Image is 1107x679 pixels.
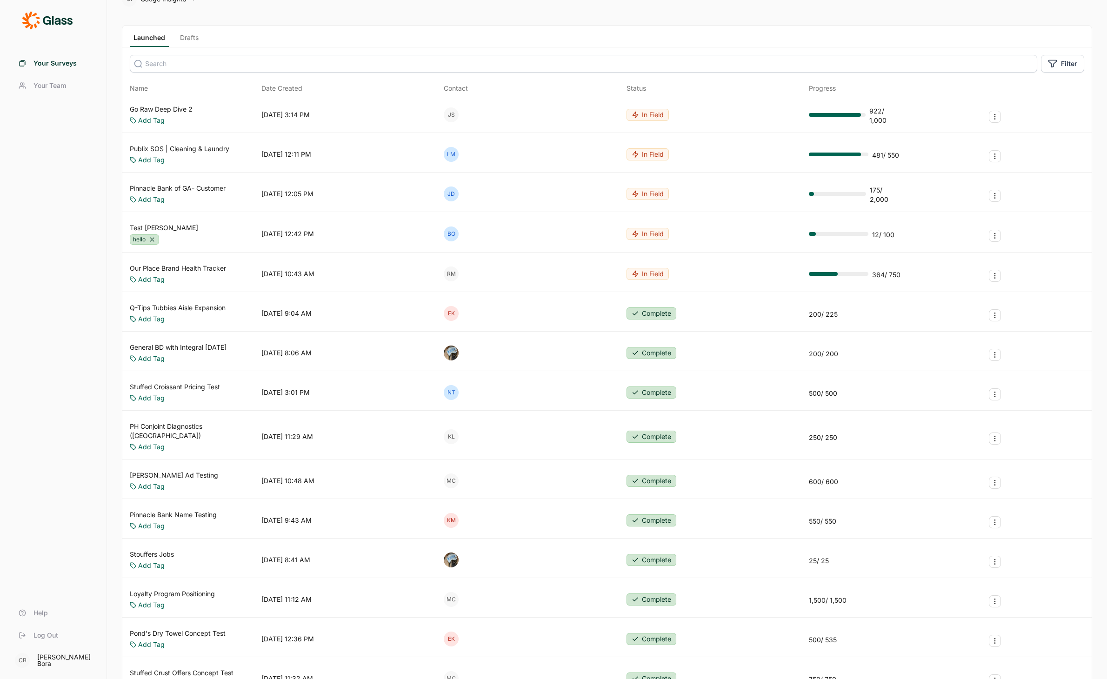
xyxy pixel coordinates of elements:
[261,229,314,239] div: [DATE] 12:42 PM
[809,389,837,398] div: 500 / 500
[130,510,217,519] a: Pinnacle Bank Name Testing
[130,382,220,392] a: Stuffed Croissant Pricing Test
[130,55,1037,73] input: Search
[130,303,226,313] a: Q-Tips Tubbies Aisle Expansion
[138,521,165,531] a: Add Tag
[627,84,646,93] div: Status
[989,190,1001,202] button: Survey Actions
[872,270,900,280] div: 364 / 750
[989,309,1001,321] button: Survey Actions
[627,268,669,280] button: In Field
[989,635,1001,647] button: Survey Actions
[444,186,459,201] div: JD
[627,148,669,160] button: In Field
[138,195,165,204] a: Add Tag
[138,116,165,125] a: Add Tag
[176,33,202,47] a: Drafts
[261,595,312,604] div: [DATE] 11:12 AM
[989,388,1001,400] button: Survey Actions
[627,593,676,606] button: Complete
[872,151,899,160] div: 481 / 550
[989,270,1001,282] button: Survey Actions
[627,307,676,320] button: Complete
[444,84,468,93] div: Contact
[444,107,459,122] div: JS
[1041,55,1084,73] button: Filter
[138,314,165,324] a: Add Tag
[130,184,226,193] a: Pinnacle Bank of GA- Customer
[130,264,226,273] a: Our Place Brand Health Tracker
[130,668,233,678] a: Stuffed Crust Offers Concept Test
[33,608,48,618] span: Help
[989,516,1001,528] button: Survey Actions
[138,155,165,165] a: Add Tag
[872,230,894,240] div: 12 / 100
[261,110,310,120] div: [DATE] 3:14 PM
[989,556,1001,568] button: Survey Actions
[809,635,837,645] div: 500 / 535
[627,514,676,526] button: Complete
[809,310,838,319] div: 200 / 225
[989,111,1001,123] button: Survey Actions
[261,84,302,93] span: Date Created
[444,473,459,488] div: MC
[130,550,174,559] a: Stouffers Jobs
[627,431,676,443] div: Complete
[261,348,312,358] div: [DATE] 8:06 AM
[627,386,676,399] button: Complete
[627,109,669,121] button: In Field
[809,349,838,359] div: 200 / 200
[130,471,218,480] a: [PERSON_NAME] Ad Testing
[444,592,459,607] div: MC
[444,632,459,646] div: EK
[130,589,215,599] a: Loyalty Program Positioning
[1061,59,1077,68] span: Filter
[33,59,77,68] span: Your Surveys
[138,393,165,403] a: Add Tag
[989,230,1001,242] button: Survey Actions
[444,147,459,162] div: LM
[138,600,165,610] a: Add Tag
[261,555,310,565] div: [DATE] 8:41 AM
[989,349,1001,361] button: Survey Actions
[33,81,66,90] span: Your Team
[869,107,902,125] div: 922 / 1,000
[627,633,676,645] button: Complete
[989,595,1001,607] button: Survey Actions
[138,640,165,649] a: Add Tag
[627,475,676,487] button: Complete
[444,513,459,528] div: KM
[809,596,847,605] div: 1,500 / 1,500
[261,432,313,441] div: [DATE] 11:29 AM
[138,354,165,363] a: Add Tag
[130,343,227,352] a: General BD with Integral [DATE]
[989,433,1001,445] button: Survey Actions
[627,554,676,566] button: Complete
[37,654,95,667] div: [PERSON_NAME] Bora
[444,266,459,281] div: RM
[261,309,312,318] div: [DATE] 9:04 AM
[130,33,169,47] a: Launched
[809,84,836,93] div: Progress
[627,347,676,359] button: Complete
[627,228,669,240] div: In Field
[989,150,1001,162] button: Survey Actions
[809,517,836,526] div: 550 / 550
[138,561,165,570] a: Add Tag
[261,388,310,397] div: [DATE] 3:01 PM
[809,556,829,566] div: 25 / 25
[261,150,311,159] div: [DATE] 12:11 PM
[627,188,669,200] button: In Field
[138,275,165,284] a: Add Tag
[33,631,58,640] span: Log Out
[989,477,1001,489] button: Survey Actions
[444,553,459,567] img: ocn8z7iqvmiiaveqkfqd.png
